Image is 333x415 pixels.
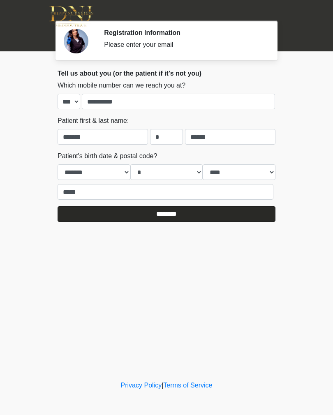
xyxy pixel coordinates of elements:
[163,382,212,389] a: Terms of Service
[58,69,275,77] h2: Tell us about you (or the patient if it's not you)
[104,40,263,50] div: Please enter your email
[58,151,157,161] label: Patient's birth date & postal code?
[64,29,88,53] img: Agent Avatar
[58,116,129,126] label: Patient first & last name:
[121,382,162,389] a: Privacy Policy
[49,6,93,27] img: DNJ Med Boutique Logo
[58,81,185,90] label: Which mobile number can we reach you at?
[162,382,163,389] a: |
